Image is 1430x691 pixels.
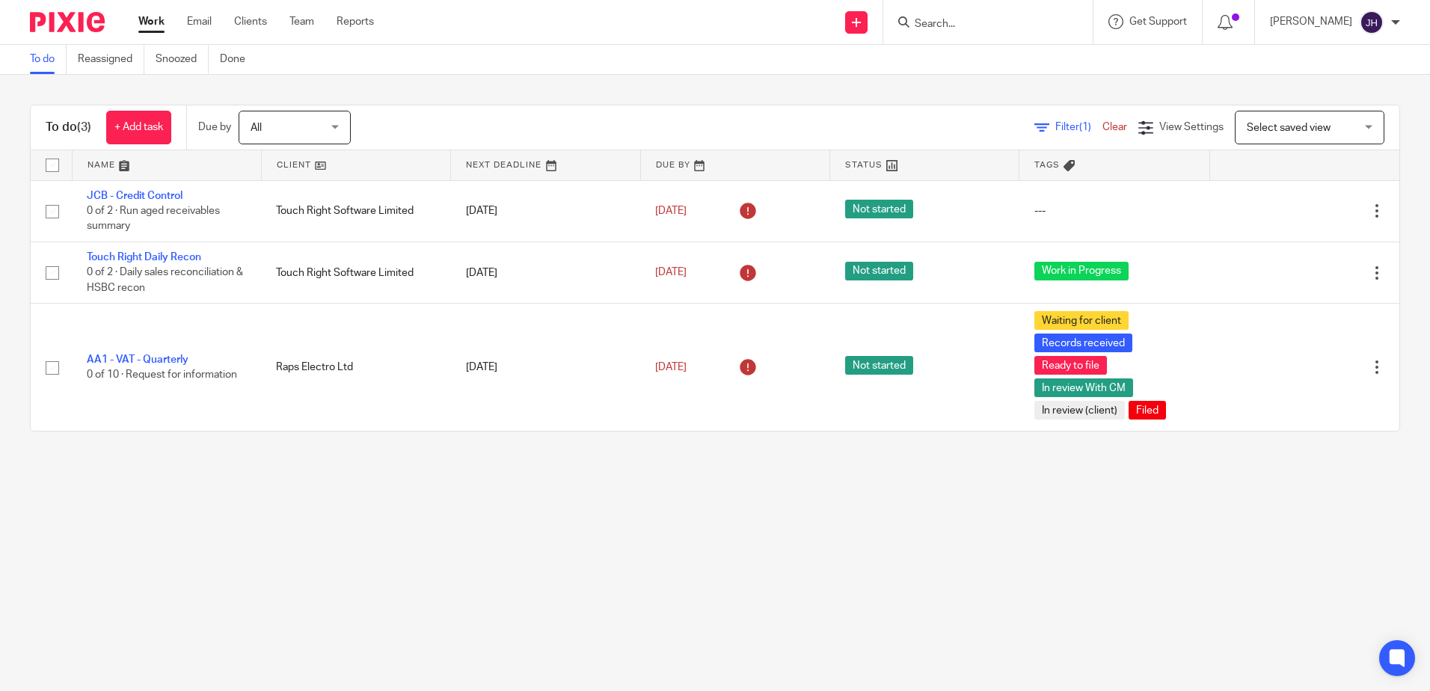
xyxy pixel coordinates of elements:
[1055,122,1102,132] span: Filter
[451,180,640,242] td: [DATE]
[220,45,257,74] a: Done
[1159,122,1224,132] span: View Settings
[655,268,687,278] span: [DATE]
[1034,161,1060,169] span: Tags
[451,242,640,303] td: [DATE]
[77,121,91,133] span: (3)
[845,200,913,218] span: Not started
[1102,122,1127,132] a: Clear
[1034,401,1125,420] span: In review (client)
[78,45,144,74] a: Reassigned
[1034,262,1129,280] span: Work in Progress
[1129,16,1187,27] span: Get Support
[234,14,267,29] a: Clients
[1034,334,1132,352] span: Records received
[187,14,212,29] a: Email
[198,120,231,135] p: Due by
[156,45,209,74] a: Snoozed
[30,12,105,32] img: Pixie
[87,206,220,232] span: 0 of 2 · Run aged receivables summary
[87,370,237,381] span: 0 of 10 · Request for information
[261,180,450,242] td: Touch Right Software Limited
[845,356,913,375] span: Not started
[337,14,374,29] a: Reports
[87,191,182,201] a: JCB - Credit Control
[1034,378,1133,397] span: In review With CM
[1360,10,1384,34] img: svg%3E
[1034,356,1107,375] span: Ready to file
[1079,122,1091,132] span: (1)
[261,304,450,432] td: Raps Electro Ltd
[845,262,913,280] span: Not started
[251,123,262,133] span: All
[655,362,687,372] span: [DATE]
[1129,401,1166,420] span: Filed
[30,45,67,74] a: To do
[1270,14,1352,29] p: [PERSON_NAME]
[87,252,201,262] a: Touch Right Daily Recon
[261,242,450,303] td: Touch Right Software Limited
[913,18,1048,31] input: Search
[1034,203,1195,218] div: ---
[106,111,171,144] a: + Add task
[1247,123,1331,133] span: Select saved view
[655,206,687,216] span: [DATE]
[138,14,165,29] a: Work
[46,120,91,135] h1: To do
[1034,311,1129,330] span: Waiting for client
[289,14,314,29] a: Team
[87,354,188,365] a: AA1 - VAT - Quarterly
[87,268,243,294] span: 0 of 2 · Daily sales reconciliation & HSBC recon
[451,304,640,432] td: [DATE]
